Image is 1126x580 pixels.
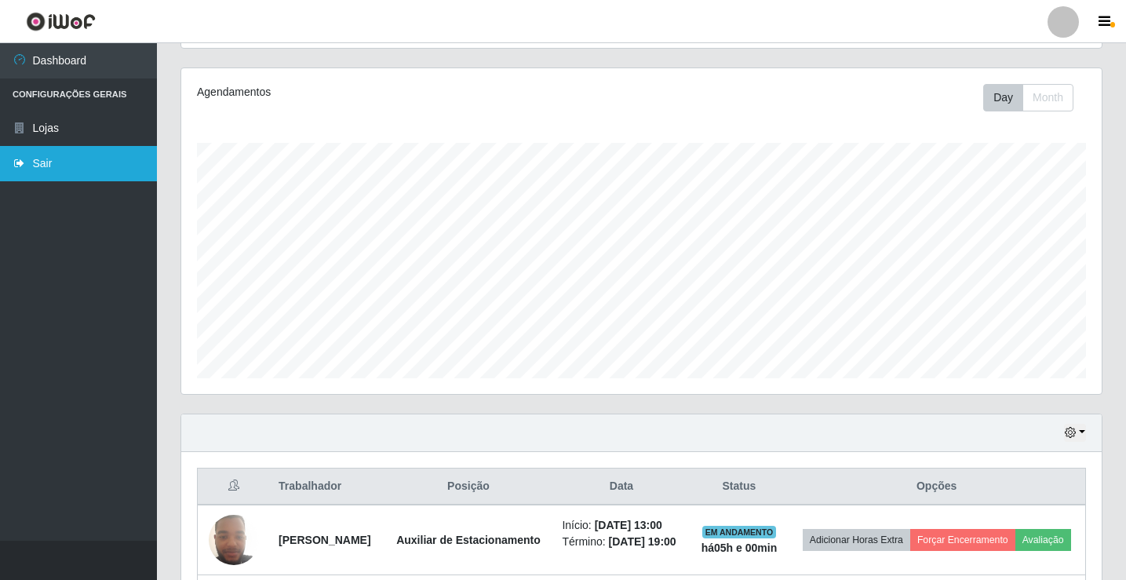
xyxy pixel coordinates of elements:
strong: [PERSON_NAME] [279,534,370,546]
strong: há 05 h e 00 min [701,542,778,554]
div: First group [983,84,1073,111]
button: Day [983,84,1023,111]
button: Avaliação [1015,529,1071,551]
button: Month [1022,84,1073,111]
img: CoreUI Logo [26,12,96,31]
strong: Auxiliar de Estacionamento [396,534,541,546]
button: Adicionar Horas Extra [803,529,910,551]
th: Trabalhador [269,469,384,505]
time: [DATE] 13:00 [595,519,662,531]
th: Posição [384,469,553,505]
th: Data [552,469,690,505]
time: [DATE] 19:00 [609,535,676,548]
li: Término: [562,534,680,550]
span: EM ANDAMENTO [702,526,777,538]
th: Opções [788,469,1085,505]
img: 1694719722854.jpeg [209,506,259,573]
div: Agendamentos [197,84,554,100]
li: Início: [562,517,680,534]
button: Forçar Encerramento [910,529,1015,551]
th: Status [691,469,789,505]
div: Toolbar with button groups [983,84,1086,111]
